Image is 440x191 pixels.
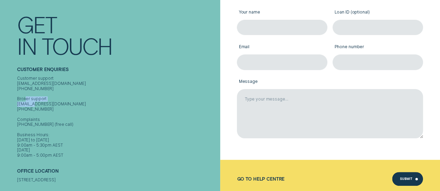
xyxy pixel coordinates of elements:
h2: Office Location [17,168,217,178]
button: Submit [392,172,423,186]
div: [STREET_ADDRESS] [17,178,217,183]
label: Loan ID (optional) [333,6,423,20]
div: In [17,35,37,57]
h1: Get In Touch [17,14,217,57]
label: Email [237,40,327,54]
label: Message [237,75,423,89]
div: Touch [42,35,112,57]
a: Go to Help Centre [237,176,285,182]
div: Get [17,14,56,35]
label: Your name [237,6,327,20]
div: Customer support [EMAIL_ADDRESS][DOMAIN_NAME] [PHONE_NUMBER] Broker support [EMAIL_ADDRESS][DOMAI... [17,76,217,158]
h2: Customer Enquiries [17,67,217,76]
label: Phone number [333,40,423,54]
